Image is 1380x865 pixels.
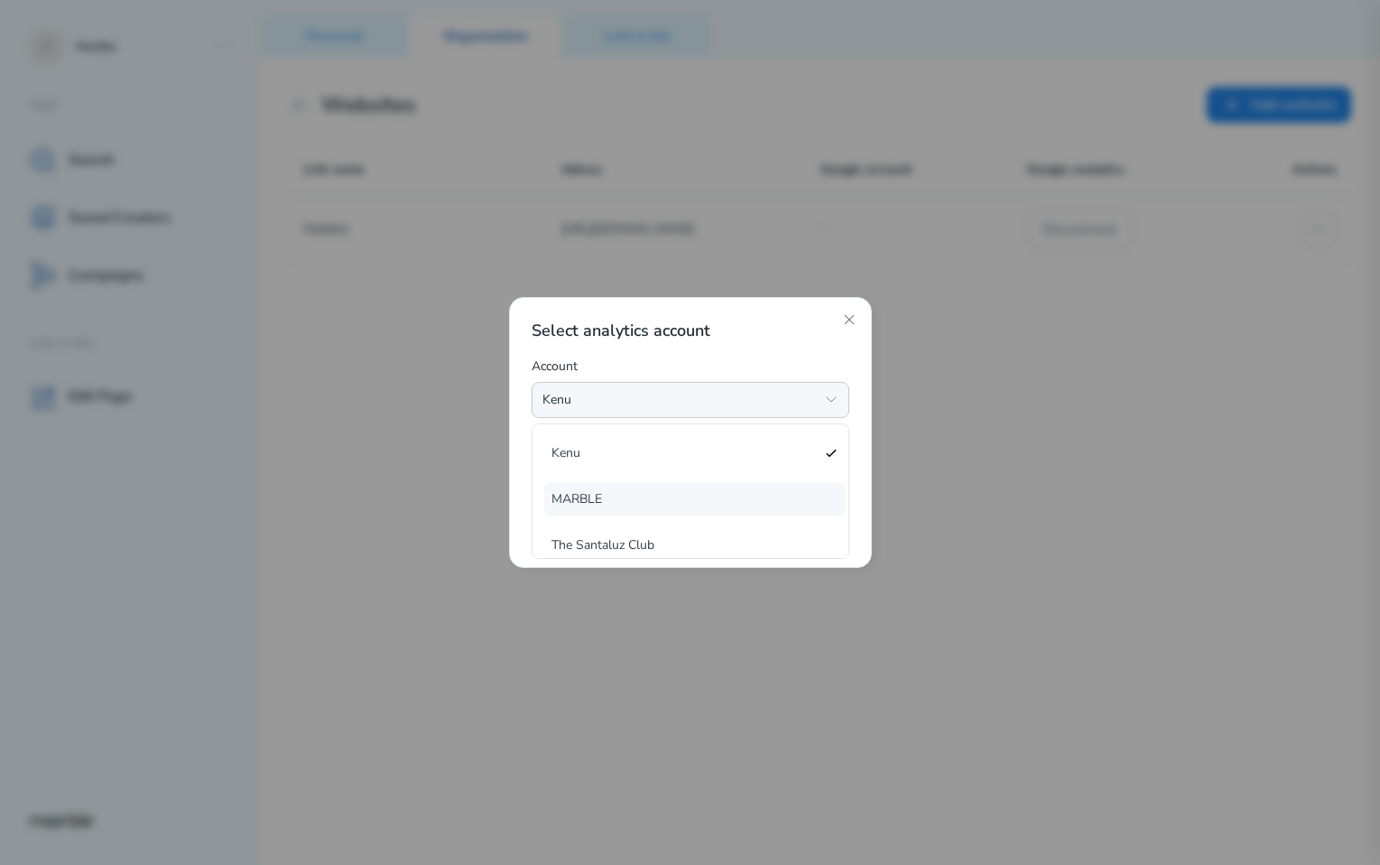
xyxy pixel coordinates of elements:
div: Kenu [542,392,815,409]
span: Kenu [551,442,815,464]
button: The Santaluz Club [544,528,846,562]
span: The Santaluz Club [551,535,815,556]
button: Kenu [544,436,846,470]
div: Account [532,356,849,382]
h2: Select analytics account [532,320,849,341]
span: MARBLE [551,488,815,510]
button: MARBLE [544,482,846,516]
button: Kenu [532,382,849,418]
